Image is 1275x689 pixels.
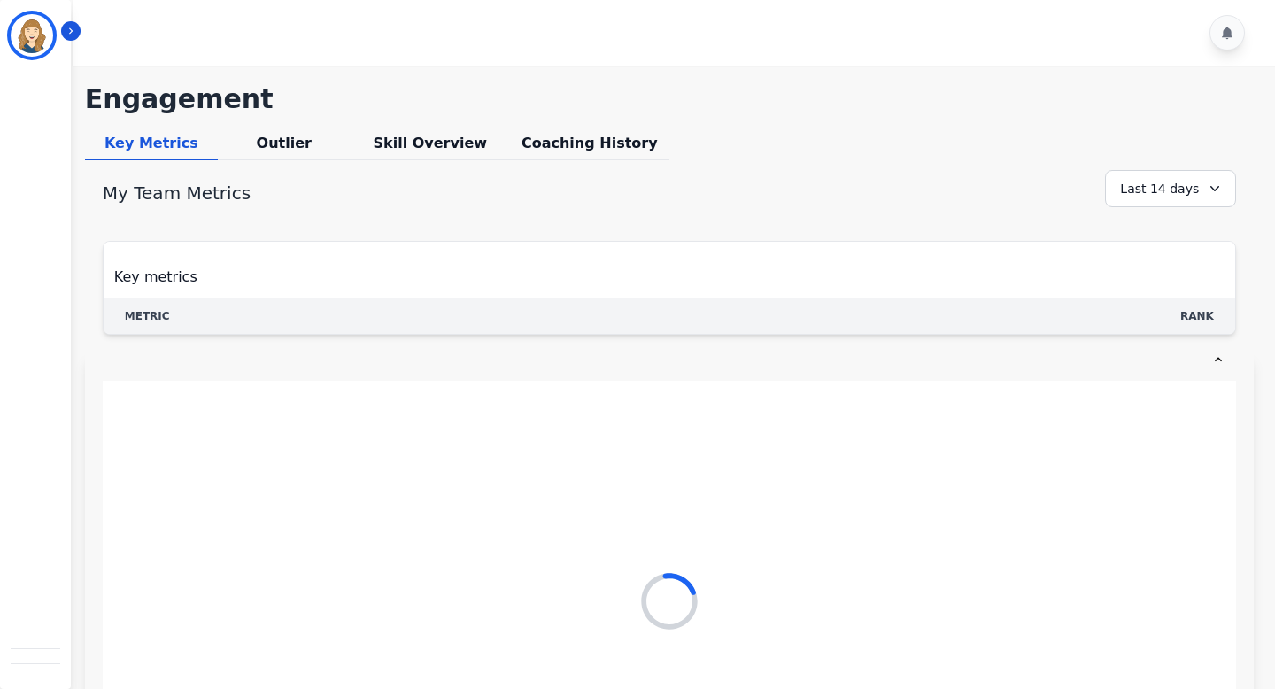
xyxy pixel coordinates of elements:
[510,133,669,160] div: Coaching History
[11,14,53,57] img: Bordered avatar
[1159,298,1235,334] th: RANK
[85,83,1254,115] h1: Engagement
[1105,170,1236,207] div: Last 14 days
[103,181,251,205] h1: My Team Metrics
[218,133,351,160] div: Outlier
[104,298,216,334] th: METRIC
[114,267,197,288] span: Key metrics
[351,133,510,160] div: Skill Overview
[85,133,218,160] div: Key Metrics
